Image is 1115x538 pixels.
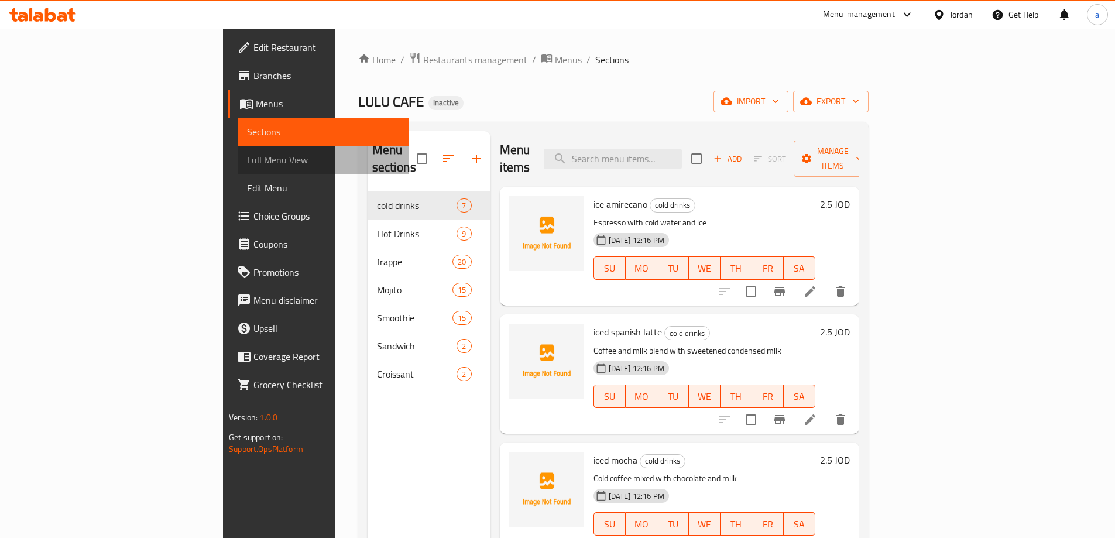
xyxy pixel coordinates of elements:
div: Jordan [950,8,973,21]
button: WE [689,512,721,536]
button: TH [721,256,752,280]
a: Restaurants management [409,52,527,67]
a: Menus [228,90,409,118]
img: ice amirecano [509,196,584,271]
img: iced mocha [509,452,584,527]
span: SA [788,516,811,533]
div: items [457,367,471,381]
span: Upsell [253,321,400,335]
li: / [586,53,591,67]
span: Select to update [739,279,763,304]
a: Support.OpsPlatform [229,441,303,457]
button: FR [752,256,784,280]
span: TH [725,260,747,277]
span: Mojito [377,283,453,297]
span: Select to update [739,407,763,432]
a: Edit menu item [803,285,817,299]
button: TH [721,512,752,536]
div: items [452,311,471,325]
button: export [793,91,869,112]
span: SA [788,388,811,405]
button: MO [626,385,657,408]
span: export [802,94,859,109]
button: TU [657,512,689,536]
a: Menu disclaimer [228,286,409,314]
span: Restaurants management [423,53,527,67]
span: MO [630,516,653,533]
button: MO [626,256,657,280]
p: Coffee and milk blend with sweetened condensed milk [593,344,815,358]
span: a [1095,8,1099,21]
a: Sections [238,118,409,146]
span: SA [788,260,811,277]
div: cold drinks [664,326,710,340]
div: Sandwich2 [368,332,490,360]
a: Edit menu item [803,413,817,427]
span: TU [662,388,684,405]
button: Manage items [794,141,872,177]
span: TU [662,260,684,277]
span: cold drinks [665,327,709,340]
span: iced mocha [593,451,637,469]
button: SU [593,385,626,408]
div: cold drinks7 [368,191,490,220]
span: Promotions [253,265,400,279]
button: FR [752,385,784,408]
span: 9 [457,228,471,239]
span: Grocery Checklist [253,378,400,392]
button: Branch-specific-item [766,277,794,306]
span: WE [694,516,716,533]
span: FR [757,260,779,277]
button: SA [784,385,815,408]
a: Edit Restaurant [228,33,409,61]
button: delete [826,277,855,306]
a: Branches [228,61,409,90]
span: Menus [555,53,582,67]
a: Promotions [228,258,409,286]
div: cold drinks [640,454,685,468]
span: Menus [256,97,400,111]
span: 2 [457,341,471,352]
div: Sandwich [377,339,457,353]
button: import [713,91,788,112]
div: Menu-management [823,8,895,22]
nav: Menu sections [368,187,490,393]
a: Grocery Checklist [228,371,409,399]
h6: 2.5 JOD [820,324,850,340]
span: cold drinks [377,198,457,213]
div: Inactive [428,96,464,110]
span: 15 [453,285,471,296]
span: frappe [377,255,453,269]
span: TU [662,516,684,533]
div: Hot Drinks9 [368,220,490,248]
span: MO [630,388,653,405]
button: TH [721,385,752,408]
span: Choice Groups [253,209,400,223]
span: SU [599,260,621,277]
span: cold drinks [640,454,685,468]
div: items [457,227,471,241]
span: import [723,94,779,109]
div: Croissant [377,367,457,381]
span: [DATE] 12:16 PM [604,235,669,246]
span: Select all sections [410,146,434,171]
button: FR [752,512,784,536]
span: Hot Drinks [377,227,457,241]
span: Sort sections [434,145,462,173]
nav: breadcrumb [358,52,869,67]
span: Sections [247,125,400,139]
h2: Menu items [500,141,530,176]
button: SU [593,512,626,536]
button: MO [626,512,657,536]
button: WE [689,385,721,408]
span: SU [599,516,621,533]
div: Mojito15 [368,276,490,304]
a: Coupons [228,230,409,258]
span: 2 [457,369,471,380]
button: Add section [462,145,490,173]
span: TH [725,388,747,405]
p: Espresso with cold water and ice [593,215,815,230]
